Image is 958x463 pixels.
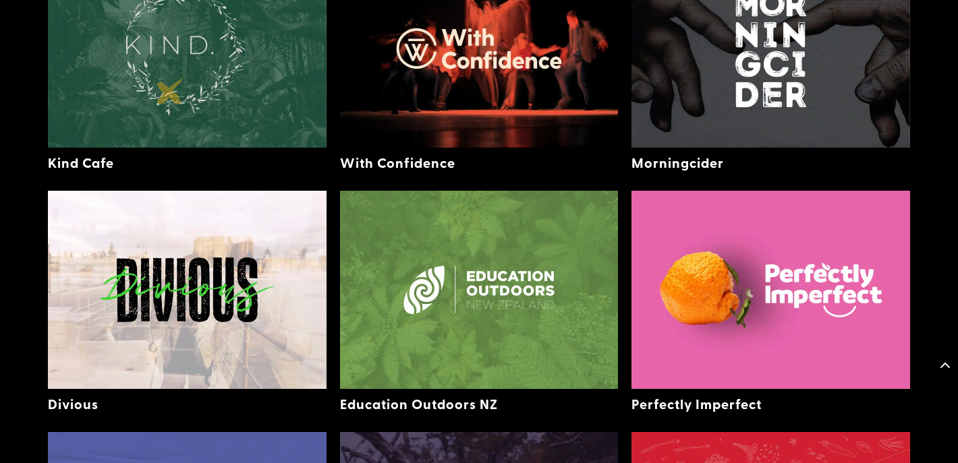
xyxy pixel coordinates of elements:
a: Divious [48,394,98,413]
img: Education Outdoors NZ [340,191,619,389]
a: With Confidence [340,153,455,172]
a: Perfectly Imperfect [631,394,762,413]
img: Divious [48,191,327,389]
a: Morningcider [631,153,724,172]
img: Perfectly Imperfect [631,191,910,389]
a: Education Outdoors NZ [340,394,498,413]
a: Kind Cafe [48,153,114,172]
